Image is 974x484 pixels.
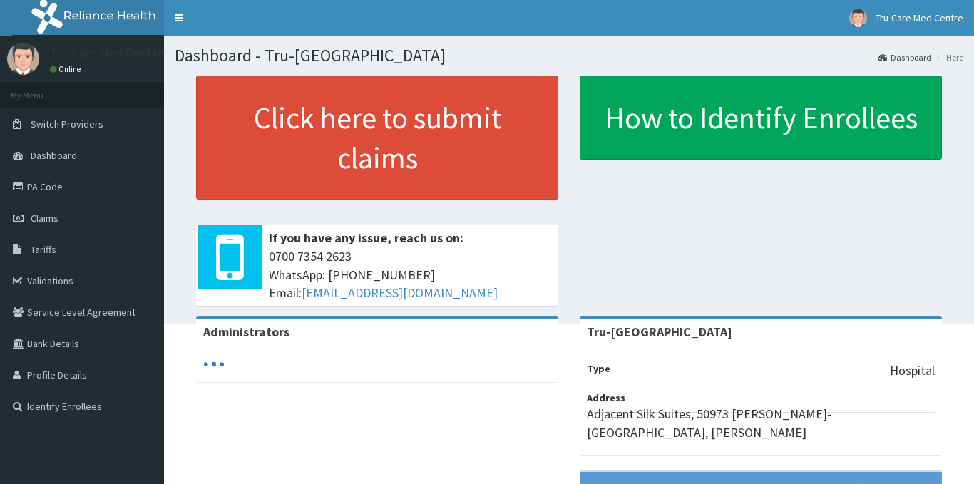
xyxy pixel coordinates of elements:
span: Tru-Care Med Centre [876,11,963,24]
a: How to Identify Enrollees [580,76,942,160]
span: Dashboard [31,149,77,162]
span: 0700 7354 2623 WhatsApp: [PHONE_NUMBER] Email: [269,247,551,302]
span: Claims [31,212,58,225]
a: Dashboard [878,51,931,63]
p: Tru-Care Med Centre [50,46,164,59]
span: Tariffs [31,243,56,256]
img: User Image [7,43,39,75]
p: Hospital [890,361,935,380]
h1: Dashboard - Tru-[GEOGRAPHIC_DATA] [175,46,963,65]
b: Address [587,391,625,404]
p: Adjacent Silk Suites, 50973 [PERSON_NAME]-[GEOGRAPHIC_DATA], [PERSON_NAME] [587,405,935,441]
li: Here [933,51,963,63]
img: User Image [849,9,867,27]
a: Online [50,64,84,74]
a: Click here to submit claims [196,76,558,200]
a: [EMAIL_ADDRESS][DOMAIN_NAME] [302,284,498,301]
b: Administrators [203,324,289,340]
svg: audio-loading [203,354,225,375]
span: Switch Providers [31,118,103,130]
strong: Tru-[GEOGRAPHIC_DATA] [587,324,732,340]
b: Type [587,362,610,375]
b: If you have any issue, reach us on: [269,230,463,246]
